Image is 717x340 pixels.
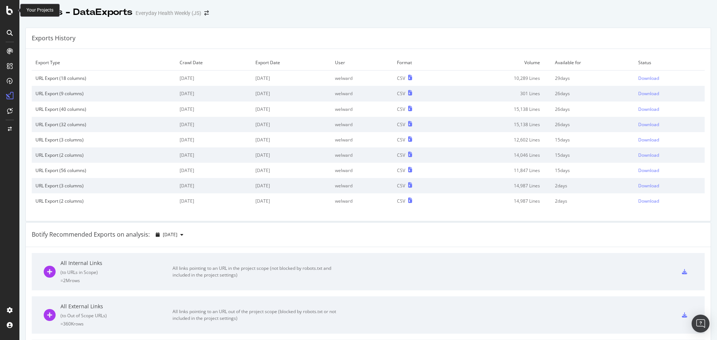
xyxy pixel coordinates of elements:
[393,55,450,71] td: Format
[638,167,701,174] a: Download
[32,230,150,239] div: Botify Recommended Exports on analysis:
[176,132,252,147] td: [DATE]
[450,117,551,132] td: 15,138 Lines
[450,102,551,117] td: 15,138 Lines
[551,193,634,209] td: 2 days
[450,86,551,101] td: 301 Lines
[397,183,405,189] div: CSV
[32,34,75,43] div: Exports History
[331,86,393,101] td: welward
[397,167,405,174] div: CSV
[638,75,701,81] a: Download
[638,90,701,97] a: Download
[397,152,405,158] div: CSV
[638,183,701,189] a: Download
[252,147,331,163] td: [DATE]
[551,147,634,163] td: 15 days
[397,75,405,81] div: CSV
[204,10,209,16] div: arrow-right-arrow-left
[331,55,393,71] td: User
[450,71,551,86] td: 10,289 Lines
[331,71,393,86] td: welward
[252,132,331,147] td: [DATE]
[60,312,173,319] div: ( to Out of Scope URLs )
[252,102,331,117] td: [DATE]
[252,117,331,132] td: [DATE]
[173,308,341,322] div: All links pointing to an URL out of the project scope (blocked by robots.txt or not included in t...
[692,315,710,333] div: Open Intercom Messenger
[331,147,393,163] td: welward
[176,71,252,86] td: [DATE]
[176,193,252,209] td: [DATE]
[252,55,331,71] td: Export Date
[252,163,331,178] td: [DATE]
[638,75,659,81] div: Download
[176,147,252,163] td: [DATE]
[136,9,201,17] div: Everyday Health Weekly (JS)
[60,259,173,267] div: All Internal Links
[638,90,659,97] div: Download
[176,163,252,178] td: [DATE]
[397,90,405,97] div: CSV
[450,55,551,71] td: Volume
[331,102,393,117] td: welward
[35,75,172,81] div: URL Export (18 columns)
[331,178,393,193] td: welward
[35,198,172,204] div: URL Export (2 columns)
[331,117,393,132] td: welward
[638,198,659,204] div: Download
[397,198,405,204] div: CSV
[32,55,176,71] td: Export Type
[35,90,172,97] div: URL Export (9 columns)
[397,106,405,112] div: CSV
[638,121,701,128] a: Download
[682,269,687,274] div: csv-export
[60,321,173,327] div: = 360K rows
[176,117,252,132] td: [DATE]
[176,55,252,71] td: Crawl Date
[35,137,172,143] div: URL Export (3 columns)
[252,71,331,86] td: [DATE]
[551,163,634,178] td: 15 days
[638,137,659,143] div: Download
[397,121,405,128] div: CSV
[176,86,252,101] td: [DATE]
[176,178,252,193] td: [DATE]
[331,132,393,147] td: welward
[551,55,634,71] td: Available for
[638,198,701,204] a: Download
[331,193,393,209] td: welward
[551,178,634,193] td: 2 days
[35,167,172,174] div: URL Export (56 columns)
[173,265,341,278] div: All links pointing to an URL in the project scope (not blocked by robots.txt and included in the ...
[176,102,252,117] td: [DATE]
[27,7,53,13] div: Your Projects
[450,193,551,209] td: 14,987 Lines
[450,178,551,193] td: 14,987 Lines
[153,229,186,241] button: [DATE]
[551,132,634,147] td: 15 days
[252,178,331,193] td: [DATE]
[331,163,393,178] td: welward
[25,6,133,19] div: Reports - DataExports
[638,106,701,112] a: Download
[638,152,701,158] a: Download
[638,137,701,143] a: Download
[638,152,659,158] div: Download
[35,121,172,128] div: URL Export (32 columns)
[634,55,705,71] td: Status
[60,269,173,275] div: ( to URLs in Scope )
[450,132,551,147] td: 12,602 Lines
[638,167,659,174] div: Download
[60,277,173,284] div: = 2M rows
[252,86,331,101] td: [DATE]
[682,312,687,318] div: csv-export
[450,147,551,163] td: 14,046 Lines
[397,137,405,143] div: CSV
[551,117,634,132] td: 26 days
[35,152,172,158] div: URL Export (2 columns)
[551,71,634,86] td: 29 days
[450,163,551,178] td: 11,847 Lines
[252,193,331,209] td: [DATE]
[35,106,172,112] div: URL Export (40 columns)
